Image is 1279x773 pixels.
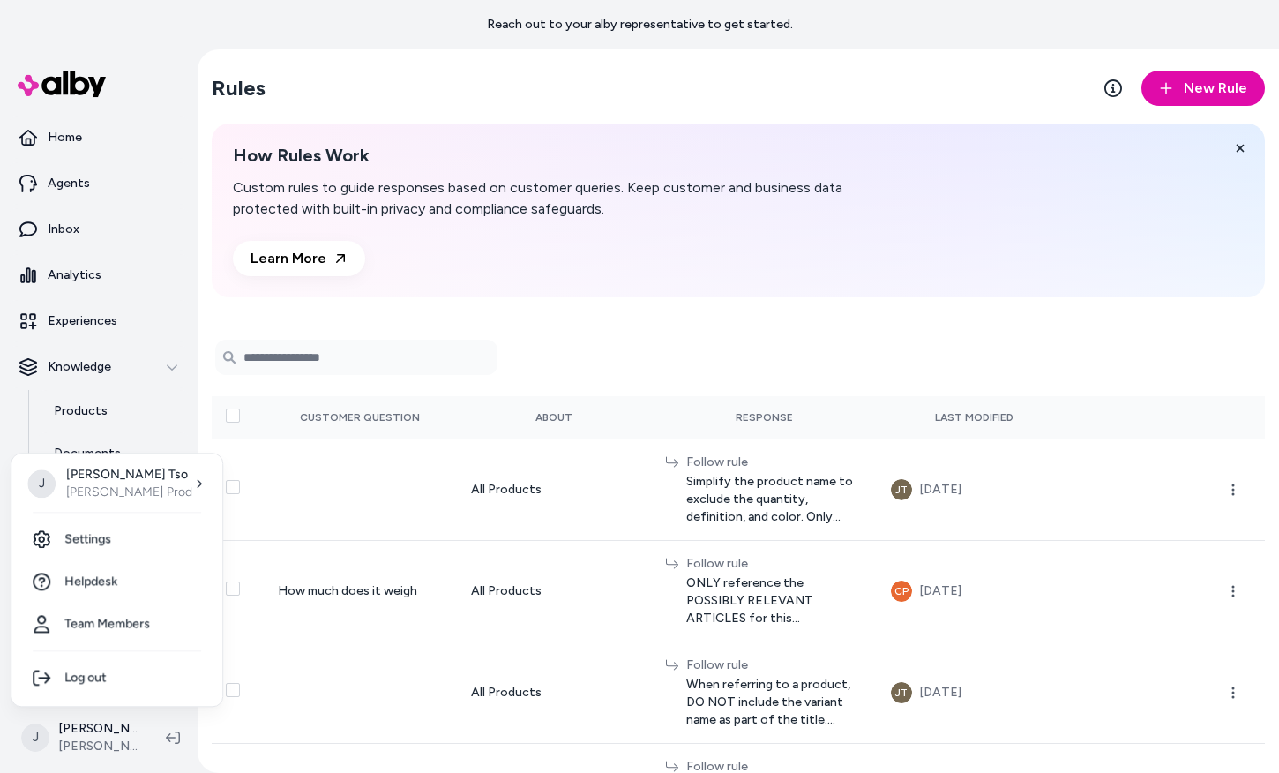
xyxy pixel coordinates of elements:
span: J [27,469,56,498]
p: [PERSON_NAME] Tso [66,466,192,484]
div: Log out [19,657,215,699]
a: Team Members [19,603,215,645]
span: Helpdesk [64,573,117,590]
a: Settings [19,518,215,560]
p: [PERSON_NAME] Prod [66,484,192,501]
